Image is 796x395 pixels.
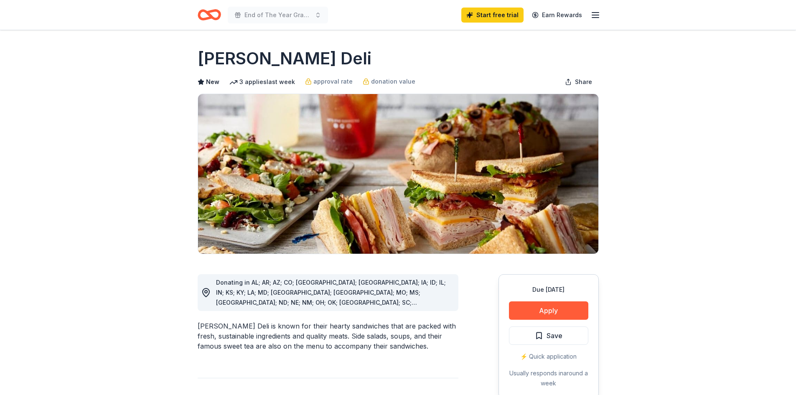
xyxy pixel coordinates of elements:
span: donation value [371,76,415,87]
span: End of The Year Graduation [244,10,311,20]
span: approval rate [313,76,353,87]
a: approval rate [305,76,353,87]
button: Share [558,74,599,90]
div: Usually responds in around a week [509,368,588,388]
button: End of The Year Graduation [228,7,328,23]
h1: [PERSON_NAME] Deli [198,47,371,70]
span: Share [575,77,592,87]
button: Apply [509,301,588,320]
span: Save [547,330,562,341]
span: Donating in AL; AR; AZ; CO; [GEOGRAPHIC_DATA]; [GEOGRAPHIC_DATA]; IA; ID; IL; IN; KS; KY; LA; MD;... [216,279,446,316]
div: 3 applies last week [229,77,295,87]
a: Start free trial [461,8,524,23]
a: Earn Rewards [527,8,587,23]
div: [PERSON_NAME] Deli is known for their hearty sandwiches that are packed with fresh, sustainable i... [198,321,458,351]
a: Home [198,5,221,25]
div: ⚡️ Quick application [509,352,588,362]
span: New [206,77,219,87]
img: Image for McAlister's Deli [198,94,598,254]
a: donation value [363,76,415,87]
div: Due [DATE] [509,285,588,295]
button: Save [509,326,588,345]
